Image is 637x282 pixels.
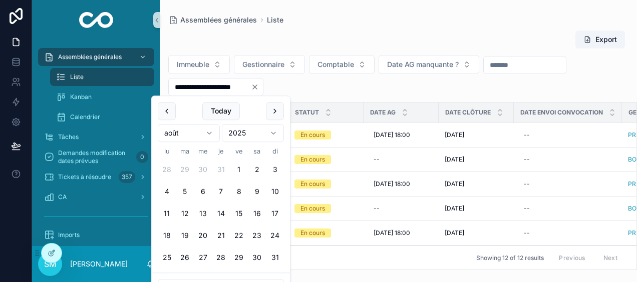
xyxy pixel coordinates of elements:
[445,229,508,237] a: [DATE]
[158,146,284,266] table: août 2025
[248,205,266,223] button: samedi 16 août 2025
[294,228,358,237] a: En cours
[266,161,284,179] button: dimanche 3 août 2025
[168,15,257,25] a: Assemblées générales
[317,59,354,69] span: Comptable
[266,183,284,201] button: dimanche 10 août 2025
[202,102,240,120] button: Today
[230,146,248,156] th: vendredi
[370,176,433,192] a: [DATE] 18:00
[194,205,212,223] button: Today, mercredi 13 août 2025
[212,146,230,156] th: jeudi
[294,130,358,139] a: En cours
[194,161,212,179] button: mercredi 30 juillet 2025
[50,68,154,86] a: Liste
[370,200,433,216] a: --
[267,15,283,25] a: Liste
[176,161,194,179] button: mardi 29 juillet 2025
[520,176,616,192] a: --
[520,225,616,241] a: --
[242,59,284,69] span: Gestionnaire
[520,108,603,116] span: Date envoi convocation
[309,55,375,74] button: Select Button
[445,131,464,139] span: [DATE]
[294,179,358,188] a: En cours
[374,204,380,212] div: --
[158,146,176,156] th: lundi
[295,108,319,116] span: Statut
[294,155,358,164] a: En cours
[445,108,491,116] span: Date clôture
[194,146,212,156] th: mercredi
[38,188,154,206] a: CA
[50,88,154,106] a: Kanban
[177,59,209,69] span: Immeuble
[212,183,230,201] button: jeudi 7 août 2025
[300,155,325,164] div: En cours
[38,48,154,66] a: Assemblées générales
[294,204,358,213] a: En cours
[524,155,530,163] div: --
[248,183,266,201] button: samedi 9 août 2025
[38,128,154,146] a: Tâches
[70,93,92,101] span: Kanban
[300,179,325,188] div: En cours
[575,30,625,48] button: Export
[136,151,148,163] div: 0
[266,146,284,156] th: dimanche
[212,249,230,267] button: jeudi 28 août 2025
[266,205,284,223] button: dimanche 17 août 2025
[158,205,176,223] button: lundi 11 août 2025
[445,229,464,237] span: [DATE]
[445,180,464,188] span: [DATE]
[300,130,325,139] div: En cours
[176,183,194,201] button: mardi 5 août 2025
[119,171,135,183] div: 357
[176,227,194,245] button: mardi 19 août 2025
[230,183,248,201] button: vendredi 8 août 2025
[445,131,508,139] a: [DATE]
[266,227,284,245] button: dimanche 24 août 2025
[524,131,530,139] div: --
[158,161,176,179] button: lundi 28 juillet 2025
[176,249,194,267] button: mardi 26 août 2025
[44,258,57,270] span: SM
[370,225,433,241] a: [DATE] 18:00
[70,73,84,81] span: Liste
[248,227,266,245] button: samedi 23 août 2025
[70,259,128,269] p: [PERSON_NAME]
[520,200,616,216] a: --
[230,249,248,267] button: vendredi 29 août 2025
[379,55,479,74] button: Select Button
[248,249,266,267] button: samedi 30 août 2025
[176,205,194,223] button: mardi 12 août 2025
[58,149,132,165] span: Demandes modification dates prévues
[370,108,396,116] span: Date AG
[38,148,154,166] a: Demandes modification dates prévues0
[212,205,230,223] button: jeudi 14 août 2025
[58,231,80,239] span: Imports
[374,180,410,188] span: [DATE] 18:00
[387,59,459,69] span: Date AG manquante ?
[168,55,230,74] button: Select Button
[251,83,263,91] button: Clear
[158,249,176,267] button: lundi 25 août 2025
[180,15,257,25] span: Assemblées générales
[194,249,212,267] button: mercredi 27 août 2025
[445,180,508,188] a: [DATE]
[476,254,544,262] span: Showing 12 of 12 results
[520,127,616,143] a: --
[230,205,248,223] button: vendredi 15 août 2025
[230,161,248,179] button: vendredi 1 août 2025
[248,161,266,179] button: samedi 2 août 2025
[524,229,530,237] div: --
[38,168,154,186] a: Tickets à résoudre357
[300,228,325,237] div: En cours
[370,151,433,167] a: --
[158,183,176,201] button: lundi 4 août 2025
[445,155,508,163] a: [DATE]
[445,204,508,212] a: [DATE]
[58,133,79,141] span: Tâches
[370,127,433,143] a: [DATE] 18:00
